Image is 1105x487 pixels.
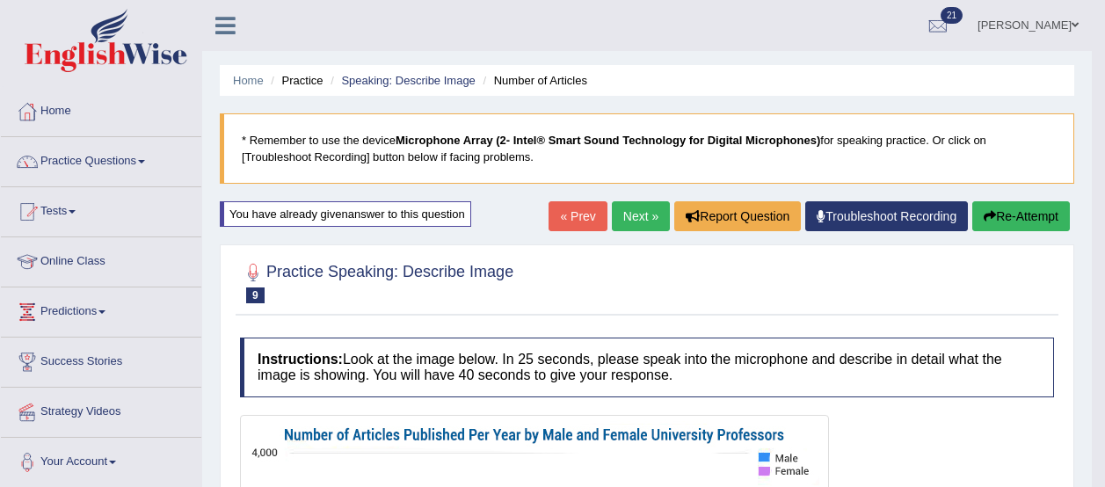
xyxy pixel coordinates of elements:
button: Re-Attempt [972,201,1070,231]
b: Instructions: [258,352,343,367]
a: Home [233,74,264,87]
a: Troubleshoot Recording [805,201,968,231]
a: Online Class [1,237,201,281]
span: 9 [246,287,265,303]
a: Predictions [1,287,201,331]
h2: Practice Speaking: Describe Image [240,259,513,303]
b: Microphone Array (2- Intel® Smart Sound Technology for Digital Microphones) [396,134,820,147]
div: You have already given answer to this question [220,201,471,227]
a: « Prev [549,201,607,231]
a: Practice Questions [1,137,201,181]
a: Tests [1,187,201,231]
li: Number of Articles [478,72,586,89]
a: Next » [612,201,670,231]
h4: Look at the image below. In 25 seconds, please speak into the microphone and describe in detail w... [240,338,1054,396]
span: 21 [941,7,963,24]
a: Strategy Videos [1,388,201,432]
li: Practice [266,72,323,89]
blockquote: * Remember to use the device for speaking practice. Or click on [Troubleshoot Recording] button b... [220,113,1074,184]
a: Home [1,87,201,131]
a: Speaking: Describe Image [341,74,475,87]
button: Report Question [674,201,801,231]
a: Your Account [1,438,201,482]
a: Success Stories [1,338,201,382]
